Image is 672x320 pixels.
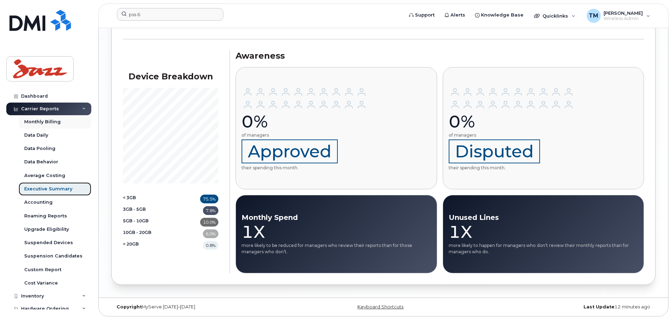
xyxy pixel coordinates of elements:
[117,8,223,21] input: Find something...
[123,195,136,203] span: < 3GB
[242,139,368,171] p: their spending this month.
[474,304,655,310] div: 12 minutes ago
[449,111,575,132] div: 0%
[123,229,151,238] span: 10GB - 20GB
[242,111,368,132] div: 0%
[111,304,293,310] div: MyServe [DATE]–[DATE]
[203,206,218,215] div: 7.8%
[123,241,139,250] span: > 20GB
[200,218,218,227] div: 10.0%
[440,8,470,22] a: Alerts
[203,241,218,250] div: 0.8%
[242,214,431,221] h4: Monthly Spend
[242,242,431,254] p: more likely to be reduced for managers who review their reports than for those managers who don’t.
[542,13,568,19] span: Quicklinks
[450,12,465,19] span: Alerts
[604,16,643,21] span: Wireless Admin
[604,10,643,16] span: [PERSON_NAME]
[123,218,149,227] span: 5GB - 10GB
[584,304,614,309] strong: Last Update
[415,12,435,19] span: Support
[123,71,218,82] h3: Device Breakdown
[529,9,580,23] div: Quicklinks
[357,304,403,309] a: Keyboard Shortcuts
[123,206,146,215] span: 3GB - 5GB
[470,8,528,22] a: Knowledge Base
[117,304,142,309] strong: Copyright
[242,221,431,242] div: 1X
[449,139,540,163] span: Disputed
[449,214,638,221] h4: Unused Lines
[203,229,218,238] div: 6.0%
[582,9,655,23] div: Tanner Montgomery
[449,221,638,242] div: 1X
[481,12,523,19] span: Knowledge Base
[449,139,575,171] p: their spending this month.
[449,132,575,138] p: of managers
[242,132,368,138] p: of managers
[200,195,218,203] div: 75.5%
[589,12,598,20] span: TM
[449,242,638,254] p: more likely to happen for managers who don’t review their monthly reports than for managers who do.
[404,8,440,22] a: Support
[242,139,338,163] span: Approved
[236,51,644,61] h3: Awareness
